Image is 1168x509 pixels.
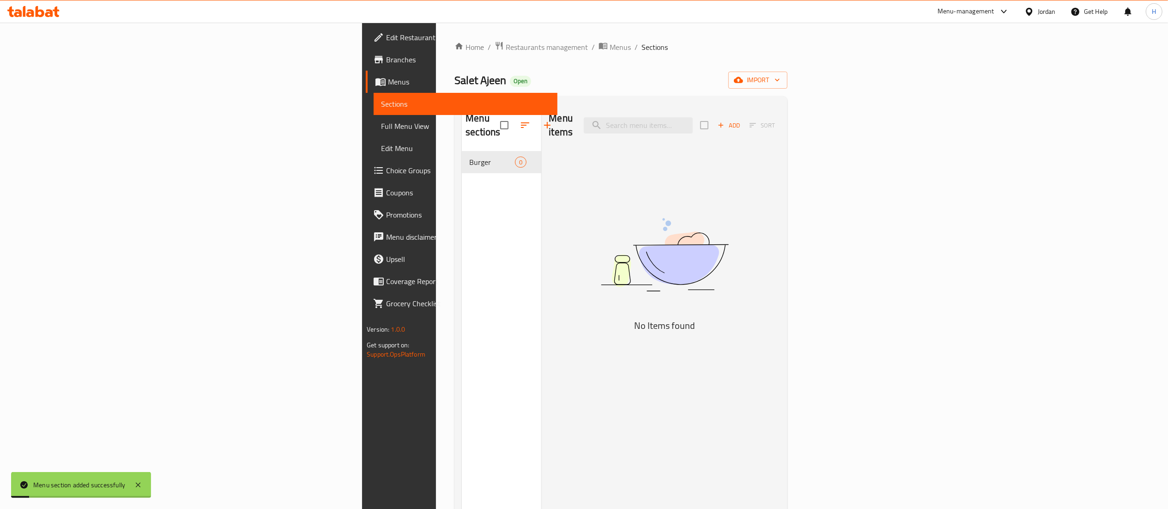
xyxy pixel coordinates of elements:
[495,115,514,135] span: Select all sections
[641,42,668,53] span: Sections
[592,42,595,53] li: /
[584,117,693,133] input: search
[391,323,405,335] span: 1.0.0
[386,298,550,309] span: Grocery Checklist
[366,159,557,182] a: Choice Groups
[549,194,780,316] img: dish.svg
[386,254,550,265] span: Upsell
[366,71,557,93] a: Menus
[462,147,541,177] nav: Menu sections
[366,182,557,204] a: Coupons
[366,248,557,270] a: Upsell
[381,121,550,132] span: Full Menu View
[374,93,557,115] a: Sections
[728,72,787,89] button: import
[714,118,744,133] button: Add
[1038,6,1056,17] div: Jordan
[381,143,550,154] span: Edit Menu
[536,114,558,136] button: Add section
[462,151,541,173] div: Burger0
[33,480,125,490] div: Menu section added successfully
[386,276,550,287] span: Coverage Report
[366,270,557,292] a: Coverage Report
[714,118,744,133] span: Add item
[635,42,638,53] li: /
[366,204,557,226] a: Promotions
[744,118,781,133] span: Select section first
[367,339,409,351] span: Get support on:
[386,32,550,43] span: Edit Restaurant
[736,74,780,86] span: import
[549,111,573,139] h2: Menu items
[366,48,557,71] a: Branches
[386,165,550,176] span: Choice Groups
[469,157,515,168] span: Burger
[454,41,787,53] nav: breadcrumb
[366,26,557,48] a: Edit Restaurant
[374,137,557,159] a: Edit Menu
[386,187,550,198] span: Coupons
[374,115,557,137] a: Full Menu View
[381,98,550,109] span: Sections
[938,6,994,17] div: Menu-management
[515,157,527,168] div: items
[366,226,557,248] a: Menu disclaimer
[610,42,631,53] span: Menus
[367,348,425,360] a: Support.OpsPlatform
[386,54,550,65] span: Branches
[716,120,741,131] span: Add
[1152,6,1156,17] span: H
[515,158,526,167] span: 0
[366,292,557,315] a: Grocery Checklist
[549,318,780,333] h5: No Items found
[386,231,550,242] span: Menu disclaimer
[367,323,389,335] span: Version:
[599,41,631,53] a: Menus
[386,209,550,220] span: Promotions
[388,76,550,87] span: Menus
